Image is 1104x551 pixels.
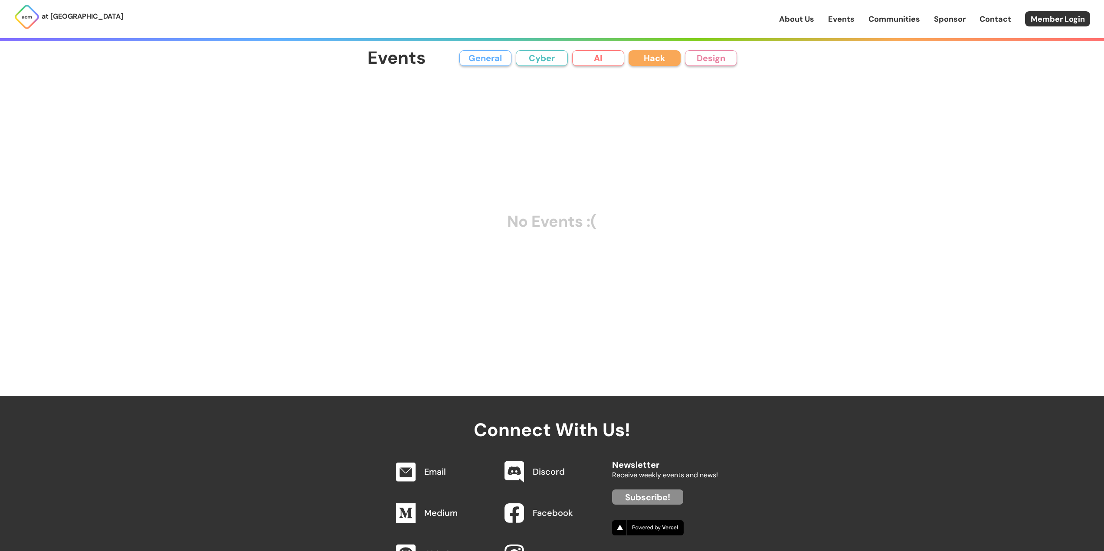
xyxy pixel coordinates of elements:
[424,507,458,518] a: Medium
[396,463,416,482] img: Email
[42,11,123,22] p: at [GEOGRAPHIC_DATA]
[685,50,737,66] button: Design
[612,520,684,535] img: Vercel
[1025,11,1090,26] a: Member Login
[504,461,524,483] img: Discord
[387,396,718,440] h2: Connect With Us!
[868,13,920,25] a: Communities
[516,50,568,66] button: Cyber
[612,451,718,469] h2: Newsletter
[612,469,718,481] p: Receive weekly events and news!
[629,50,681,66] button: Hack
[980,13,1011,25] a: Contact
[934,13,966,25] a: Sponsor
[779,13,814,25] a: About Us
[533,466,565,477] a: Discord
[396,503,416,523] img: Medium
[459,50,511,66] button: General
[533,507,573,518] a: Facebook
[14,4,40,30] img: ACM Logo
[504,503,524,523] img: Facebook
[14,4,123,30] a: at [GEOGRAPHIC_DATA]
[367,84,737,359] div: No Events :(
[612,489,683,505] a: Subscribe!
[367,49,426,68] h1: Events
[828,13,855,25] a: Events
[424,466,446,477] a: Email
[572,50,624,66] button: AI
